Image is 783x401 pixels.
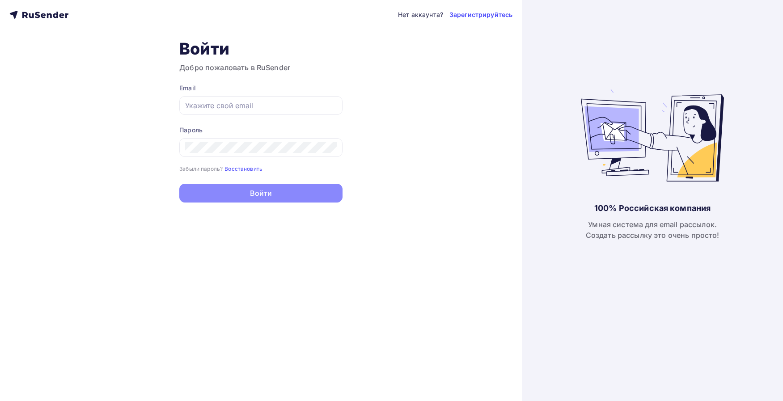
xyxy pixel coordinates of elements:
small: Забыли пароль? [179,165,223,172]
button: Войти [179,184,343,203]
div: Нет аккаунта? [398,10,443,19]
a: Зарегистрируйтесь [449,10,512,19]
input: Укажите свой email [185,100,337,111]
div: Умная система для email рассылок. Создать рассылку это очень просто! [586,219,720,241]
div: 100% Российская компания [594,203,711,214]
h3: Добро пожаловать в RuSender [179,62,343,73]
h1: Войти [179,39,343,59]
div: Пароль [179,126,343,135]
a: Восстановить [224,165,262,172]
small: Восстановить [224,165,262,172]
div: Email [179,84,343,93]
